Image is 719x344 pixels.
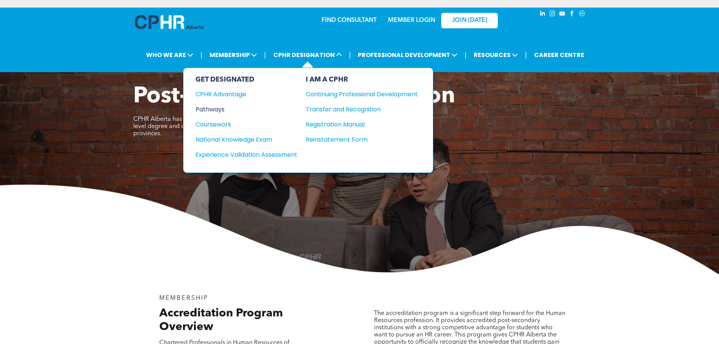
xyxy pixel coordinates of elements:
[548,9,557,20] a: instagram
[196,89,297,99] a: CPHR Advantage
[356,48,460,62] span: PROFESSIONAL DEVELOPMENT
[322,17,377,23] a: FIND CONSULTANT
[196,135,287,144] div: National Knowledge Exam
[196,135,297,144] a: National Knowledge Exam
[196,150,297,159] a: Experience Validation Assessment
[349,47,351,63] li: |
[196,105,287,114] div: Pathways
[525,47,527,63] li: |
[306,76,418,84] div: I AM A CPHR
[306,89,418,99] a: Continuing Professional Development
[133,85,455,108] span: Post-Secondary Accreditation
[306,135,418,144] a: Reinstatement Form
[196,120,287,129] div: Coursework
[306,120,418,129] a: Registration Manual
[441,13,498,28] a: JOIN [DATE]
[471,48,520,62] span: RESOURCES
[159,295,209,301] span: MEMBERSHIP
[306,105,418,114] a: Transfer and Recognition
[196,89,287,99] div: CPHR Advantage
[196,120,297,129] a: Coursework
[196,105,297,114] a: Pathways
[306,120,406,129] div: Registration Manual
[271,48,344,62] span: CPHR DESIGNATION
[264,47,266,63] li: |
[196,150,287,159] div: Experience Validation Assessment
[568,9,576,20] a: facebook
[539,9,547,20] a: linkedin
[144,48,196,62] span: WHO WE ARE
[388,17,435,23] a: MEMBER LOGIN
[135,15,203,29] img: A blue and white logo for cp alberta
[306,89,406,99] div: Continuing Professional Development
[200,47,202,63] li: |
[465,47,467,63] li: |
[306,105,406,114] div: Transfer and Recognition
[558,9,567,20] a: youtube
[306,135,406,144] div: Reinstatement Form
[532,48,587,62] a: CAREER CENTRE
[133,116,348,137] span: CPHR Alberta has introduced a program for identifying post-secondary credit-level degree and dipl...
[207,48,259,62] span: MEMBERSHIP
[196,76,297,84] div: GET DESIGNATED
[578,9,586,20] a: Social network
[452,17,487,24] span: JOIN [DATE]
[159,308,283,333] span: Accreditation Program Overview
